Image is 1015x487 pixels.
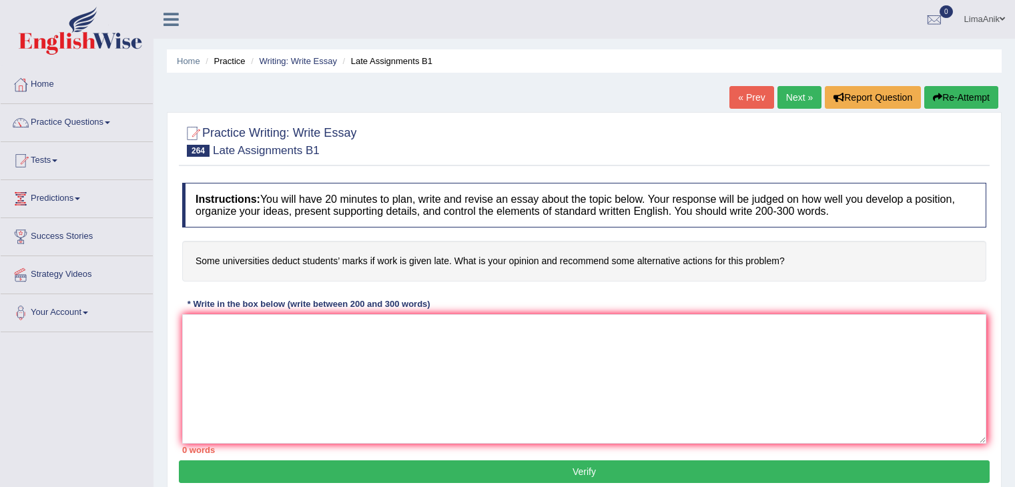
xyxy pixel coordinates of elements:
[1,180,153,213] a: Predictions
[177,56,200,66] a: Home
[729,86,773,109] a: « Prev
[213,144,320,157] small: Late Assignments B1
[182,241,986,282] h4: Some universities deduct students’ marks if work is given late. What is your opinion and recommen...
[1,256,153,290] a: Strategy Videos
[924,86,998,109] button: Re-Attempt
[259,56,337,66] a: Writing: Write Essay
[182,123,356,157] h2: Practice Writing: Write Essay
[940,5,953,18] span: 0
[182,298,435,311] div: * Write in the box below (write between 200 and 300 words)
[182,444,986,456] div: 0 words
[340,55,432,67] li: Late Assignments B1
[1,294,153,328] a: Your Account
[825,86,921,109] button: Report Question
[187,145,210,157] span: 264
[1,142,153,175] a: Tests
[196,193,260,205] b: Instructions:
[179,460,990,483] button: Verify
[202,55,245,67] li: Practice
[777,86,821,109] a: Next »
[182,183,986,227] h4: You will have 20 minutes to plan, write and revise an essay about the topic below. Your response ...
[1,218,153,252] a: Success Stories
[1,66,153,99] a: Home
[1,104,153,137] a: Practice Questions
